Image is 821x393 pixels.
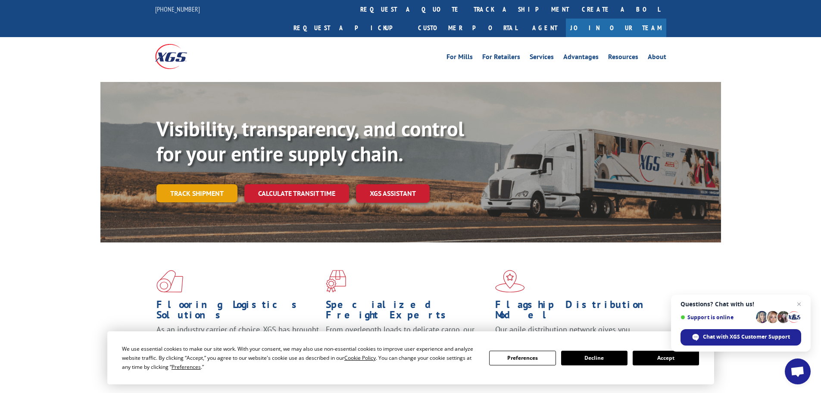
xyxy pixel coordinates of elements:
h1: Specialized Freight Experts [326,299,489,324]
a: [PHONE_NUMBER] [155,5,200,13]
span: Cookie Policy [344,354,376,362]
a: Request a pickup [287,19,412,37]
a: Customer Portal [412,19,524,37]
b: Visibility, transparency, and control for your entire supply chain. [156,115,464,167]
img: xgs-icon-flagship-distribution-model-red [495,270,525,292]
span: Support is online [681,314,753,321]
div: Open chat [785,358,811,384]
a: For Mills [446,53,473,63]
a: Resources [608,53,638,63]
a: Join Our Team [566,19,666,37]
a: XGS ASSISTANT [356,184,430,203]
span: Our agile distribution network gives you nationwide inventory management on demand. [495,324,654,345]
img: xgs-icon-focused-on-flooring-red [326,270,346,292]
div: We use essential cookies to make our site work. With your consent, we may also use non-essential ... [122,344,479,371]
a: Services [530,53,554,63]
a: Track shipment [156,184,237,202]
button: Decline [561,351,627,365]
span: Close chat [794,299,804,309]
a: Advantages [563,53,599,63]
p: From overlength loads to delicate cargo, our experienced staff knows the best way to move your fr... [326,324,489,363]
h1: Flooring Logistics Solutions [156,299,319,324]
button: Preferences [489,351,556,365]
div: Cookie Consent Prompt [107,331,714,384]
span: Chat with XGS Customer Support [703,333,790,341]
a: About [648,53,666,63]
h1: Flagship Distribution Model [495,299,658,324]
button: Accept [633,351,699,365]
span: Preferences [172,363,201,371]
img: xgs-icon-total-supply-chain-intelligence-red [156,270,183,292]
div: Chat with XGS Customer Support [681,329,801,346]
a: Agent [524,19,566,37]
span: As an industry carrier of choice, XGS has brought innovation and dedication to flooring logistics... [156,324,319,355]
a: For Retailers [482,53,520,63]
span: Questions? Chat with us! [681,301,801,308]
a: Calculate transit time [244,184,349,203]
